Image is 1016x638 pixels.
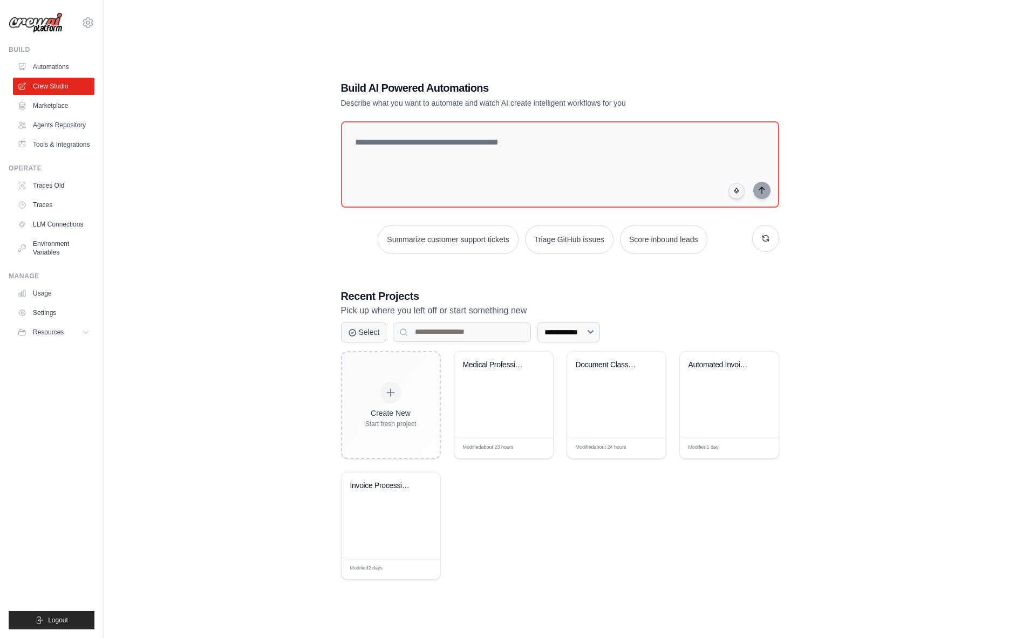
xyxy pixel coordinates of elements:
[13,78,94,95] a: Crew Studio
[620,225,707,254] button: Score inbound leads
[13,177,94,194] a: Traces Old
[9,12,63,33] img: Logo
[752,225,779,252] button: Get new suggestions
[414,565,424,573] span: Edit
[350,481,415,491] div: Invoice Processing Automation
[378,225,518,254] button: Summarize customer support tickets
[48,616,68,625] span: Logout
[9,611,94,629] button: Logout
[463,360,528,370] div: Medical Professional Background Verification
[13,58,94,76] a: Automations
[365,420,417,428] div: Start fresh project
[13,304,94,321] a: Settings
[365,408,417,419] div: Create New
[576,360,641,370] div: Document Classification and Information Extraction
[350,565,383,572] span: Modified 2 days
[728,183,745,199] button: Click to speak your automation idea
[13,136,94,153] a: Tools & Integrations
[525,225,613,254] button: Triage GitHub issues
[753,444,762,452] span: Edit
[341,80,704,95] h1: Build AI Powered Automations
[13,235,94,261] a: Environment Variables
[9,164,94,173] div: Operate
[13,324,94,341] button: Resources
[33,328,64,337] span: Resources
[640,444,649,452] span: Edit
[13,216,94,233] a: LLM Connections
[341,98,704,108] p: Describe what you want to automate and watch AI create intelligent workflows for you
[576,444,626,451] span: Modified about 24 hours
[13,116,94,134] a: Agents Repository
[13,97,94,114] a: Marketplace
[463,444,514,451] span: Modified about 23 hours
[527,444,536,452] span: Edit
[341,304,779,318] p: Pick up where you left off or start something new
[341,322,387,342] button: Select
[9,45,94,54] div: Build
[341,289,779,304] h3: Recent Projects
[688,360,754,370] div: Automated Invoice Processing System
[688,444,719,451] span: Modified 1 day
[9,272,94,280] div: Manage
[13,196,94,214] a: Traces
[13,285,94,302] a: Usage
